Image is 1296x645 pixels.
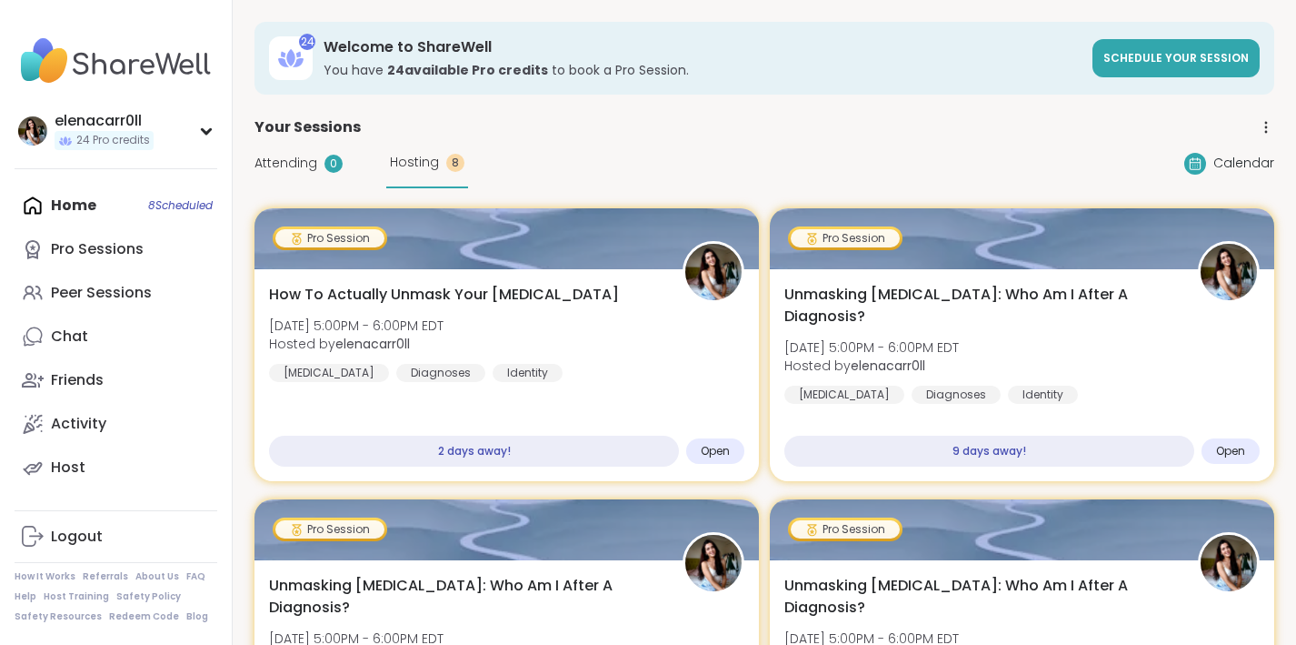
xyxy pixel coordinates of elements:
div: Host [51,458,85,478]
span: Hosting [390,153,439,172]
a: Chat [15,315,217,358]
div: Chat [51,327,88,347]
a: Help [15,590,36,603]
span: Open [1216,444,1245,459]
div: Activity [51,414,106,434]
div: Pro Session [275,520,384,539]
span: Attending [254,154,317,173]
img: elenacarr0ll [18,116,47,146]
div: 2 days away! [269,436,679,467]
a: About Us [135,570,179,583]
img: ShareWell Nav Logo [15,29,217,93]
a: Safety Policy [116,590,181,603]
div: Friends [51,370,104,390]
span: Schedule your session [1103,50,1249,66]
b: elenacarr0ll [335,335,410,353]
span: [DATE] 5:00PM - 6:00PM EDT [784,338,959,357]
span: Unmasking [MEDICAL_DATA]: Who Am I After A Diagnosis? [784,575,1178,619]
img: elenacarr0ll [1201,535,1257,591]
span: [DATE] 5:00PM - 6:00PM EDT [269,317,444,335]
div: Pro Session [791,229,900,247]
div: Diagnoses [396,364,485,382]
img: elenacarr0ll [1201,244,1257,300]
div: [MEDICAL_DATA] [784,386,904,404]
a: Host [15,446,217,489]
img: elenacarr0ll [685,244,742,300]
span: 24 Pro credits [76,133,150,148]
div: elenacarr0ll [55,111,154,131]
a: Pro Sessions [15,227,217,271]
div: [MEDICAL_DATA] [269,364,389,382]
a: Host Training [44,590,109,603]
span: Hosted by [784,357,959,375]
span: Your Sessions [254,116,361,138]
div: 9 days away! [784,436,1194,467]
a: Referrals [83,570,128,583]
div: Peer Sessions [51,283,152,303]
a: Redeem Code [109,610,179,623]
a: FAQ [186,570,205,583]
h3: Welcome to ShareWell [324,37,1082,57]
span: Unmasking [MEDICAL_DATA]: Who Am I After A Diagnosis? [784,284,1178,328]
a: Activity [15,402,217,446]
span: Hosted by [269,335,444,353]
div: Pro Sessions [51,239,144,259]
a: Logout [15,515,217,559]
div: Logout [51,527,103,547]
b: 24 available Pro credit s [387,61,548,79]
span: Unmasking [MEDICAL_DATA]: Who Am I After A Diagnosis? [269,575,663,619]
div: 24 [299,34,315,50]
img: elenacarr0ll [685,535,742,591]
a: Peer Sessions [15,271,217,315]
div: Diagnoses [912,386,1001,404]
a: Safety Resources [15,610,102,623]
div: Pro Session [791,520,900,539]
a: Blog [186,610,208,623]
a: How It Works [15,570,75,583]
div: Identity [1008,386,1078,404]
span: Open [701,444,730,459]
div: 0 [324,155,343,173]
span: How To Actually Unmask Your [MEDICAL_DATA] [269,284,619,306]
a: Schedule your session [1092,39,1260,77]
div: 8 [446,154,464,172]
div: Identity [493,364,563,382]
a: Friends [15,358,217,402]
div: Pro Session [275,229,384,247]
span: Calendar [1213,154,1274,173]
b: elenacarr0ll [851,357,925,375]
h3: You have to book a Pro Session. [324,61,1082,79]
